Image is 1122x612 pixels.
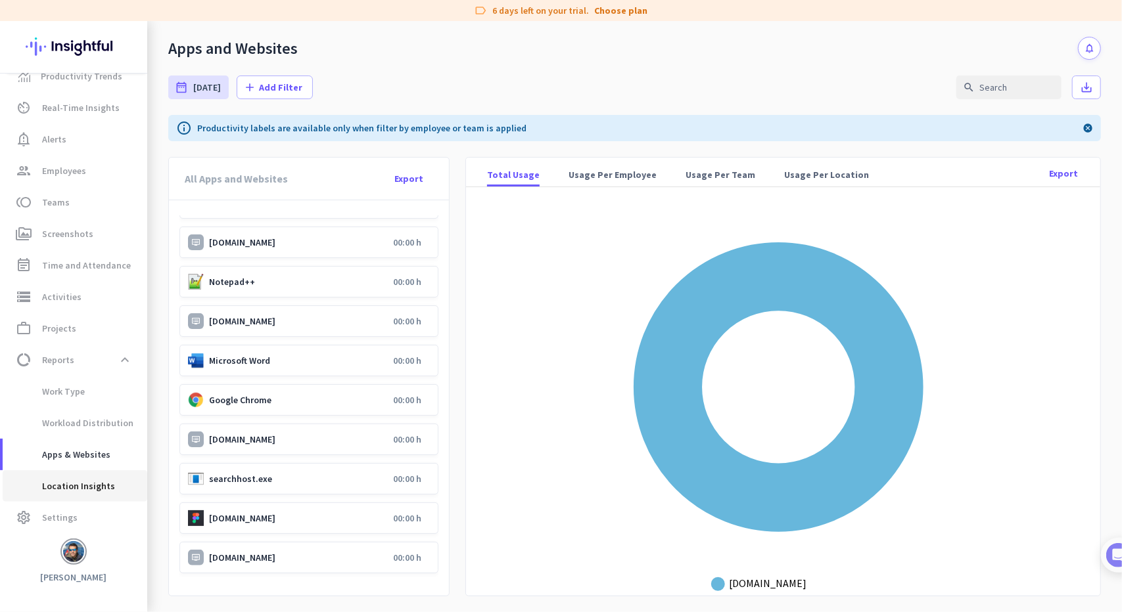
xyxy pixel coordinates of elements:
input: Search [956,76,1062,99]
p: [DOMAIN_NAME] [209,315,388,327]
a: groupEmployees [3,155,147,186]
img: 1ddc743e3871e1e83b13fa747cd3f9b6d687faf5.png [188,510,204,526]
a: Location Insights [3,470,147,502]
a: settingsSettings [3,502,147,533]
div: 🎊 Welcome to Insightful! 🎊 [18,51,245,98]
img: 2c855183b334187ecbdd8bec7241fa41d6b5eb69.png [188,471,204,487]
div: Initial tracking settings and how to edit them [51,378,223,404]
button: Export [1042,162,1085,185]
p: 00:00 h [393,552,421,563]
span: Screenshots [42,226,93,242]
g: Series [631,240,926,535]
span: Projects [42,320,76,336]
p: About 10 minutes [168,173,250,186]
button: save_alt [1072,76,1101,99]
p: [DOMAIN_NAME] [209,552,388,563]
a: Workload Distribution [3,407,147,439]
img: f6bf9c3593354b28043e84f76fcab48400ba8060.png [188,392,204,408]
a: perm_mediaScreenshots [3,218,147,250]
span: Workload Distribution [13,407,133,439]
a: event_noteTime and Attendance [3,250,147,281]
p: 00:00 h [393,315,421,327]
a: tollTeams [3,186,147,218]
span: Reports [42,352,74,368]
g: Legend [711,571,847,597]
span: Messages [76,443,122,452]
p: 4 steps [13,173,47,186]
button: Export [385,167,433,190]
p: [DOMAIN_NAME] [209,512,388,524]
div: Close [231,5,254,29]
a: work_outlineProjects [3,313,147,344]
span: Employees [42,163,86,179]
p: searchhost.exe [209,473,388,485]
div: [PERSON_NAME] from Insightful [73,141,216,154]
p: 00:00 h [393,276,421,288]
span: [DATE] [193,81,221,94]
i: work_outline [16,320,32,336]
span: Alerts [42,131,66,147]
div: Apps and Websites [168,39,298,58]
g: Chart [631,240,926,597]
img: universal-app-icon.svg [188,313,204,329]
i: date_range [175,81,188,94]
p: [DOMAIN_NAME] [209,236,388,248]
img: universal-app-icon.svg [188,234,204,250]
button: expand_less [113,348,137,372]
p: 00:00 h [393,473,421,485]
p: Productivity labels are available only when filter by employee or team is applied [197,121,526,135]
div: You're just a few steps away from completing the essential app setup [18,98,245,129]
i: add [243,81,256,94]
span: Total Usage [487,168,540,181]
span: Add Filter [259,81,302,94]
i: toll [16,194,32,210]
div: 1Add employees [24,224,239,245]
button: Tasks [197,410,263,462]
img: menu-item [18,70,30,82]
span: Productivity Trends [41,68,122,84]
img: Insightful logo [26,21,122,72]
i: group [16,163,32,179]
i: save_alt [1080,81,1093,94]
i: storage [16,289,32,305]
img: universal-app-icon.svg [188,550,204,565]
span: Home [19,443,46,452]
span: Settings [42,510,78,525]
span: Usage Per Team [686,168,755,181]
img: universal-app-icon.svg [188,431,204,447]
a: storageActivities [3,281,147,313]
h1: Tasks [112,6,154,28]
p: Google Chrome [209,394,388,406]
a: Apps & Websites [3,439,147,470]
img: 1549499155dcad76ee4cf933519cd8cacaf632b7.png [188,353,204,368]
img: Profile image for Tamara [47,137,68,158]
button: Add your employees [51,316,177,342]
p: 00:00 h [393,236,421,248]
div: All Apps and Websites [185,158,288,200]
img: 03baeca66519780c80b0846ea1bac63e81b58e40.png [188,274,204,290]
span: Tasks [216,443,244,452]
a: notification_importantAlerts [3,123,147,155]
i: settings [16,510,32,525]
span: Usage Per Employee [569,168,657,181]
i: notifications [1084,43,1095,54]
span: Activities [42,289,82,305]
i: perm_media [16,226,32,242]
i: label [475,4,488,17]
a: data_usageReportsexpand_less [3,344,147,376]
a: Choose plan [595,4,648,17]
i: info [176,120,192,136]
p: 00:00 h [393,512,421,524]
p: Notepad++ [209,276,388,288]
p: 00:00 h [393,394,421,406]
i: notification_important [16,131,32,147]
i: av_timer [16,100,32,116]
button: Help [131,410,197,462]
i: event_note [16,257,32,273]
span: Export [1049,167,1078,179]
i: cancel [1083,120,1093,136]
button: notifications [1078,37,1101,60]
span: Export [394,172,423,185]
span: Work Type [13,376,85,407]
button: addAdd Filter [237,76,313,99]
